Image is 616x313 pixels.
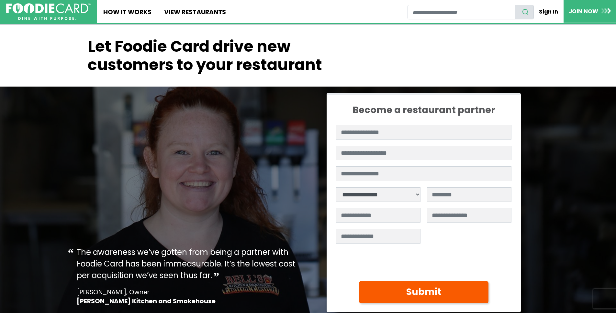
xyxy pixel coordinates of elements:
[82,37,376,74] h1: Let Foodie Card drive new customers to your restaurant
[534,5,564,19] a: Sign In
[336,250,434,275] iframe: reCAPTCHA
[77,297,216,306] strong: [PERSON_NAME] Kitchen and Smokehouse
[408,5,515,19] input: restaurant search
[77,246,308,281] p: The awareness we’ve gotten from being a partner with Foodie Card has been immeasurable. It’s the ...
[359,281,488,303] button: Submit
[515,5,534,19] button: search
[77,288,308,307] cite: [PERSON_NAME], Owner
[336,104,511,116] h2: Become a restaurant partner
[6,3,91,20] img: FoodieCard; Eat, Drink, Save, Donate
